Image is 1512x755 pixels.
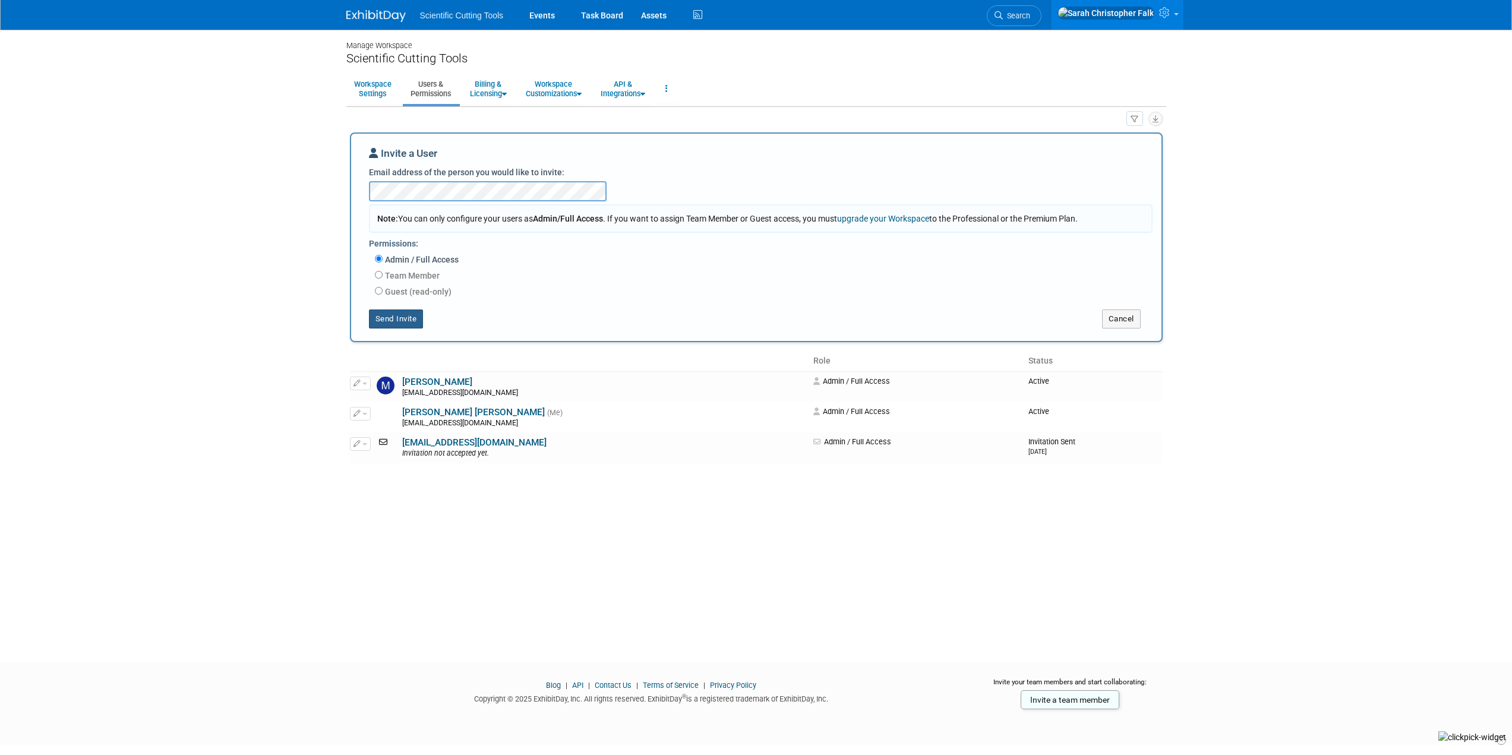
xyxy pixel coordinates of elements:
div: Permissions: [369,233,1153,252]
a: Billing &Licensing [462,74,514,103]
th: Status [1024,351,1163,371]
span: Search [1003,11,1030,20]
span: Admin/Full Access [533,214,603,223]
a: [PERSON_NAME] [PERSON_NAME] [402,407,545,418]
a: WorkspaceSettings [346,74,399,103]
img: Sarah Christopher Falk [1058,7,1154,20]
div: Manage Workspace [346,30,1166,51]
span: (Me) [547,409,563,417]
a: Invite a team member [1021,690,1119,709]
label: Guest (read-only) [383,286,452,298]
img: Meghann Lackey [377,377,394,394]
div: Invitation not accepted yet. [402,449,806,459]
a: Contact Us [595,681,632,690]
div: Copyright © 2025 ExhibitDay, Inc. All rights reserved. ExhibitDay is a registered trademark of Ex... [346,691,957,705]
a: Terms of Service [643,681,699,690]
span: Active [1028,377,1049,386]
div: Invite a User [369,146,1144,166]
a: Users &Permissions [403,74,459,103]
a: Privacy Policy [710,681,756,690]
a: [PERSON_NAME] [402,377,472,387]
sup: ® [682,693,686,700]
a: WorkspaceCustomizations [518,74,589,103]
button: Cancel [1102,309,1141,328]
button: Send Invite [369,309,424,328]
span: Note: [377,214,398,223]
a: Blog [546,681,561,690]
label: Email address of the person you would like to invite: [369,166,564,178]
a: API &Integrations [593,74,653,103]
a: [EMAIL_ADDRESS][DOMAIN_NAME] [402,437,547,448]
a: Search [987,5,1041,26]
span: Invitation Sent [1028,437,1075,456]
a: upgrade your Workspace [837,214,929,223]
label: Team Member [383,270,440,282]
span: Active [1028,407,1049,416]
img: ExhibitDay [346,10,406,22]
span: Scientific Cutting Tools [420,11,504,20]
div: Scientific Cutting Tools [346,51,1166,66]
span: You can only configure your users as . If you want to assign Team Member or Guest access, you mus... [377,214,1078,223]
div: [EMAIL_ADDRESS][DOMAIN_NAME] [402,419,806,428]
span: | [700,681,708,690]
span: Admin / Full Access [813,407,890,416]
th: Role [809,351,1024,371]
span: | [633,681,641,690]
small: [DATE] [1028,448,1047,456]
span: Admin / Full Access [813,377,890,386]
img: Sarah Christopher Falk [377,407,394,425]
span: | [585,681,593,690]
span: | [563,681,570,690]
label: Admin / Full Access [383,254,459,266]
div: [EMAIL_ADDRESS][DOMAIN_NAME] [402,388,806,398]
div: Invite your team members and start collaborating: [974,677,1166,695]
span: Admin / Full Access [813,437,891,446]
a: API [572,681,583,690]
